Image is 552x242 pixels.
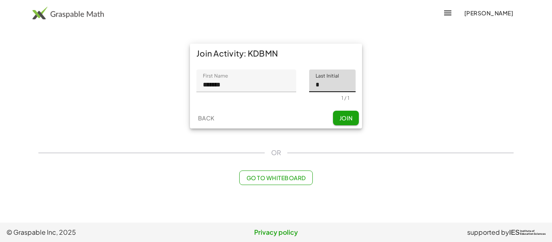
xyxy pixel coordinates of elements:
div: 1 / 1 [341,95,349,101]
span: Institute of Education Sciences [520,230,546,236]
button: Back [193,111,219,125]
span: Join [339,114,352,122]
span: © Graspable Inc, 2025 [6,227,186,237]
a: Privacy policy [186,227,366,237]
span: OR [271,148,281,158]
button: [PERSON_NAME] [457,6,520,20]
div: Join Activity: KDBMN [190,44,362,63]
span: [PERSON_NAME] [464,9,513,17]
span: IES [509,229,520,236]
button: Go to Whiteboard [239,170,312,185]
span: supported by [467,227,509,237]
span: Go to Whiteboard [246,174,305,181]
a: IESInstitute ofEducation Sciences [509,227,546,237]
span: Back [198,114,214,122]
button: Join [333,111,359,125]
